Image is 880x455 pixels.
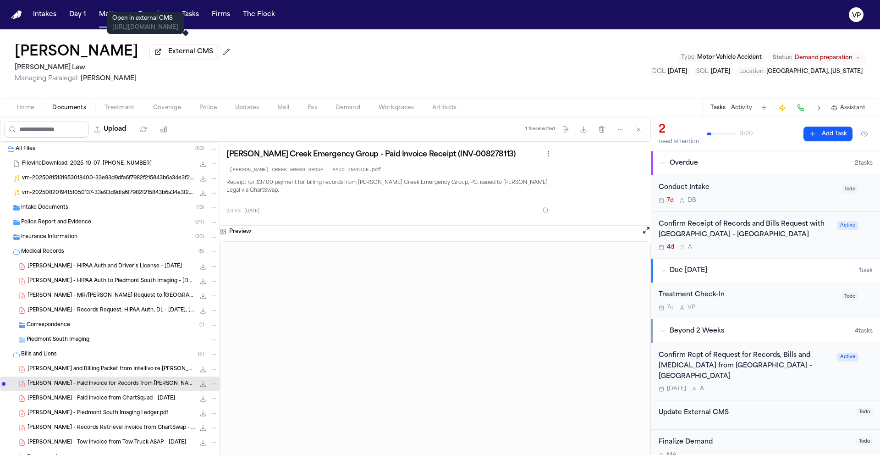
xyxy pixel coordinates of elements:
span: V P [687,304,695,311]
span: vm-20250815131953018400-33e93d9dfa6f7982f215843b6a34e3f2.wav [22,175,195,183]
button: Edit Location: Hampton, Georgia [737,67,865,76]
button: Inspect [538,202,554,219]
button: Matters [95,6,128,23]
div: Open task: Confirm Receipt of Records and Bills Request with Piedmont Hospital - Fayetteville [651,212,880,259]
span: Fax [308,104,317,111]
span: Status: [773,54,792,61]
div: Open task: Conduct Intake [651,175,880,212]
span: [PERSON_NAME] - Piedmont South Imaging Ledger.pdf [27,410,168,417]
span: [PERSON_NAME] [81,75,137,82]
span: Home [16,104,34,111]
span: Workspaces [379,104,414,111]
span: vm-20250820194151050137-33e93d9dfa6f7982f215843b6a34e3f2.wav [22,189,195,197]
span: A [700,385,704,393]
span: ( 29 ) [195,220,204,225]
span: Insurance Information [21,233,77,241]
span: Medical Records [21,248,64,256]
button: Download vm-20250815131953018400-33e93d9dfa6f7982f215843b6a34e3f2.wav [198,174,208,183]
div: Open task: Update External CMS [651,400,880,430]
button: Edit matter name [15,44,138,61]
button: Upload [89,121,132,138]
span: [PERSON_NAME] and Billing Packet from Intellivo re [PERSON_NAME] Creek Emergency Group - [DATE] [27,366,195,373]
span: [GEOGRAPHIC_DATA], [US_STATE] [766,69,863,74]
button: Download K. Massengale - Paid Invoice from ChartSquad - 10.13.25 [198,394,208,403]
button: Due [DATE]1task [651,259,880,283]
button: Tasks [178,6,203,23]
span: Correspondence [27,322,70,329]
p: Open in external CMS [112,15,178,22]
p: [URL][DOMAIN_NAME] [112,24,178,31]
button: Download vm-20250820194151050137-33e93d9dfa6f7982f215843b6a34e3f2.wav [198,189,208,198]
h3: [PERSON_NAME] Creek Emergency Group - Paid Invoice Receipt (INV-008278113) [226,150,515,159]
span: Type : [681,55,696,60]
button: Edit Type: Motor Vehicle Accident [678,53,764,62]
button: Hide completed tasks (⌘⇧H) [856,127,873,141]
span: [PERSON_NAME] - Records Request, HIPAA Auth, DL - [DATE], [DATE] [27,307,195,315]
span: Police Report and Evidence [21,219,91,227]
button: Download K. Massengale - HIPAA Auth to Piedmont South Imaging - 8.11.25 [198,277,208,286]
button: Overview [134,6,173,23]
span: Active [837,353,858,361]
span: [PERSON_NAME] - MR/[PERSON_NAME] Request to [GEOGRAPHIC_DATA] - [DATE] [27,292,195,300]
span: Mail [277,104,289,111]
button: Add Task [803,127,852,141]
button: Day 1 [66,6,90,23]
span: 4d [667,244,674,251]
span: [PERSON_NAME] - Paid Invoice for Records from [PERSON_NAME] Creek Emergency Group - [DATE] [27,380,195,388]
span: [PERSON_NAME] - Records Retrieval Invoice from ChartSwap - [DATE] [27,424,195,432]
span: Documents [52,104,86,111]
button: Open preview [642,226,651,238]
span: 2.3 KB [226,208,241,215]
button: The Flock [239,6,279,23]
div: Finalize Demand [659,437,851,448]
span: Demand [335,104,360,111]
div: Confirm Receipt of Records and Bills Request with [GEOGRAPHIC_DATA] - [GEOGRAPHIC_DATA] [659,219,832,240]
button: Assistant [831,104,865,111]
button: Tasks [710,104,726,111]
span: SOL : [696,69,709,74]
span: External CMS [168,47,213,56]
span: Beyond 2 Weeks [670,327,724,336]
span: Police [199,104,217,111]
span: [PERSON_NAME] - Tow Invoice from Tow Truck ASAP - [DATE] [27,439,186,447]
span: 1 task [859,267,873,274]
span: All Files [16,145,35,153]
button: Edit DOL: 2025-07-25 [649,67,690,76]
span: FilevineDownload_2025-10-07_[PHONE_NUMBER] [22,160,152,168]
span: Artifacts [432,104,457,111]
button: Edit SOL: 2025-07-25 [693,67,733,76]
button: Open preview [642,226,651,235]
span: [PERSON_NAME] - Paid Invoice from ChartSquad - [DATE] [27,395,175,403]
button: Download K. Massengale - Records Retrieval Invoice from ChartSwap - 10.9.25 [198,423,208,433]
button: Download FilevineDownload_2025-10-07_17-02-13-826 [198,159,208,168]
span: Bills and Liens [21,351,57,359]
span: DOL : [652,69,666,74]
span: Managing Paralegal: [15,75,79,82]
span: [DATE] [668,69,687,74]
div: Open task: Treatment Check-In [651,283,880,319]
span: D B [687,197,696,204]
span: Active [837,221,858,230]
span: A [688,244,692,251]
button: Firms [208,6,234,23]
button: Intakes [29,6,60,23]
span: Todo [856,437,873,446]
span: Piedmont South Imaging [27,336,89,344]
span: Todo [841,185,858,194]
div: Open task: Confirm Rcpt of Request for Records, Bills and Radiology from Piedmont Hospital - Faye... [651,343,880,400]
span: Due [DATE] [670,266,707,275]
span: Todo [841,292,858,301]
p: Receipt for $37.00 payment for billing records from [PERSON_NAME] Creek Emergency Group, PC, issu... [226,179,554,195]
a: Home [11,11,22,19]
span: ( 13 ) [197,205,204,210]
span: [DATE] [667,385,686,393]
button: Beyond 2 Weeks4tasks [651,319,880,343]
span: 7d [667,304,674,311]
button: Download K. Massengale - HIPAA Auth and Driver's License - 8.11.25 [198,262,208,271]
span: Demand preparation [795,54,852,61]
button: Download K. Massengale - Tow Invoice from Tow Truck ASAP - 8.21.25 [198,438,208,447]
